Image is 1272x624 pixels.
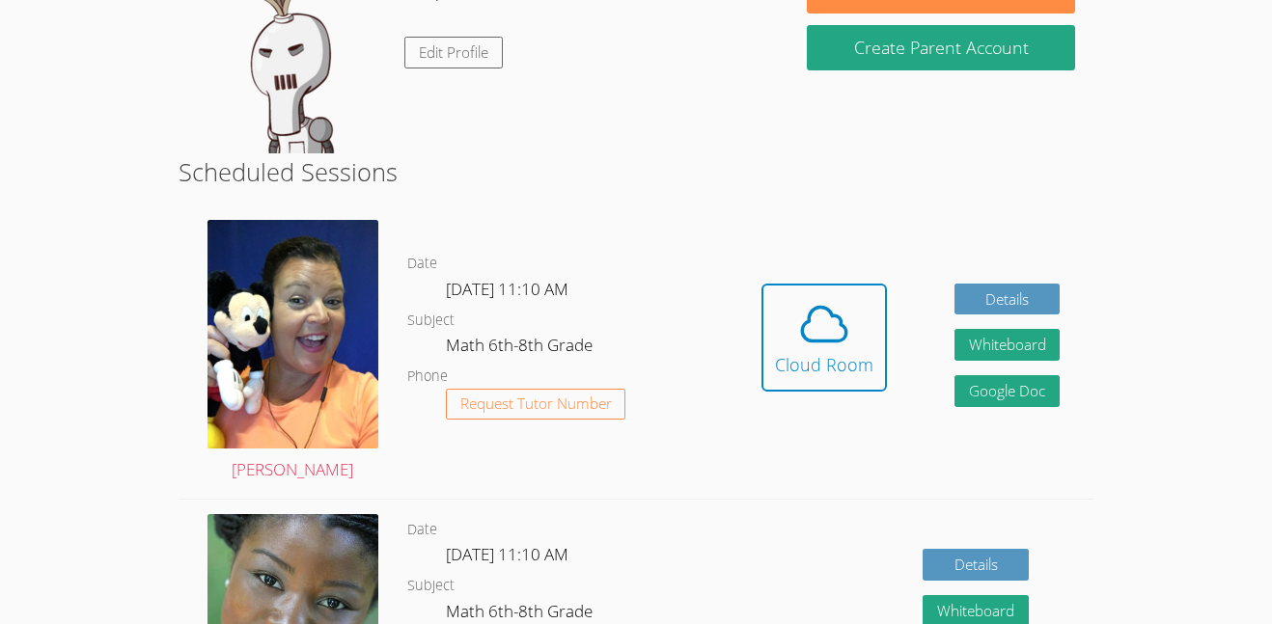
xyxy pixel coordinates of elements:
button: Create Parent Account [807,25,1075,70]
dt: Phone [407,365,448,389]
span: Request Tutor Number [460,396,612,411]
h2: Scheduled Sessions [179,153,1094,190]
button: Whiteboard [954,329,1061,361]
dt: Subject [407,309,455,333]
dd: Math 6th-8th Grade [446,332,596,365]
dt: Subject [407,574,455,598]
img: avatar.png [207,220,378,448]
dt: Date [407,518,437,542]
dt: Date [407,252,437,276]
button: Cloud Room [761,284,887,392]
span: [DATE] 11:10 AM [446,278,568,300]
a: Details [923,549,1029,581]
a: Edit Profile [404,37,503,68]
a: [PERSON_NAME] [207,220,378,484]
span: [DATE] 11:10 AM [446,543,568,565]
a: Details [954,284,1061,315]
a: Google Doc [954,375,1061,407]
div: Cloud Room [775,351,873,378]
button: Request Tutor Number [446,389,626,421]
